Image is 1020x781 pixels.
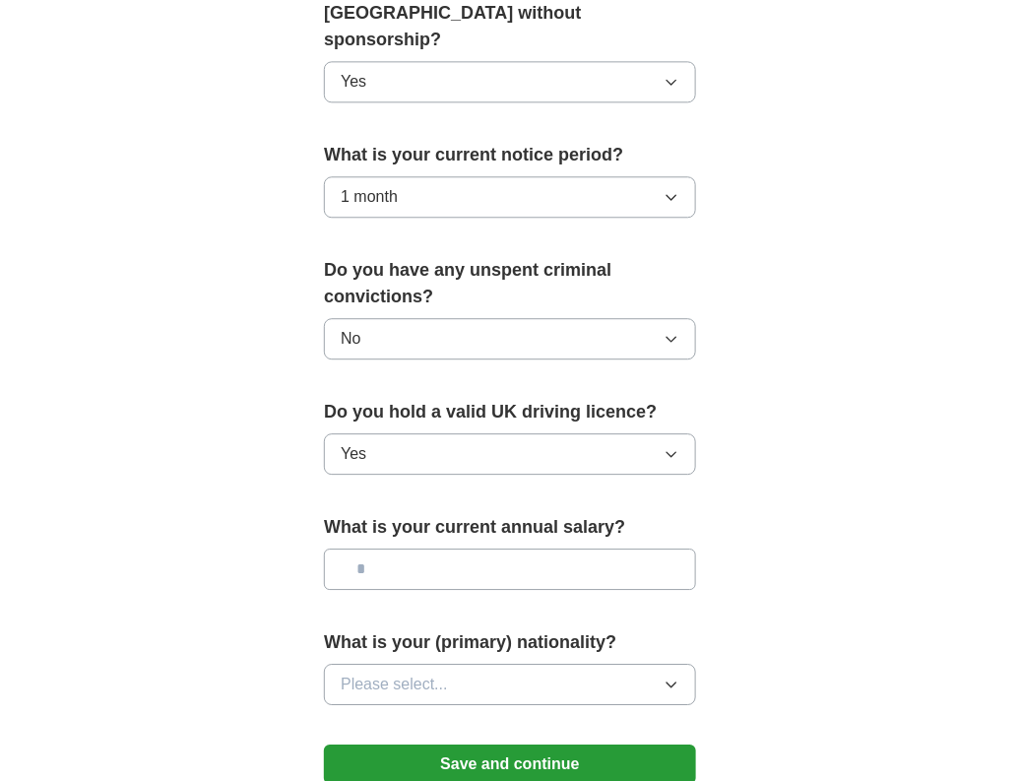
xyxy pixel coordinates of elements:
span: 1 month [341,185,398,209]
label: What is your (primary) nationality? [324,629,696,656]
button: Please select... [324,664,696,705]
button: 1 month [324,176,696,218]
label: What is your current annual salary? [324,514,696,541]
button: Yes [324,61,696,102]
label: What is your current notice period? [324,142,696,168]
span: Yes [341,442,366,466]
button: No [324,318,696,359]
span: No [341,327,360,351]
button: Yes [324,433,696,475]
label: Do you hold a valid UK driving licence? [324,399,696,425]
span: Yes [341,70,366,94]
label: Do you have any unspent criminal convictions? [324,257,696,310]
span: Please select... [341,673,448,696]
